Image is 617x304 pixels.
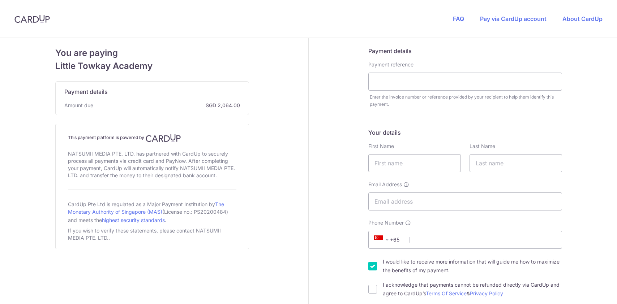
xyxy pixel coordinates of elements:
label: I would like to receive more information that will guide me how to maximize the benefits of my pa... [383,257,562,275]
span: Little Towkay Academy [55,60,249,73]
input: First name [368,154,461,172]
a: Privacy Policy [470,290,503,296]
div: If you wish to verify these statements, please contact NATSUMII MEDIA PTE. LTD.. [68,226,236,243]
span: Phone Number [368,219,404,226]
a: Pay via CardUp account [480,15,547,22]
img: CardUp [146,134,181,142]
div: Enter the invoice number or reference provided by your recipient to help them identify this payment. [370,94,562,108]
iframe: Opens a widget where you can find more information [571,282,610,300]
div: NATSUMII MEDIA PTE. LTD. has partnered with CardUp to securely process all payments via credit ca... [68,149,236,181]
span: SGD 2,064.00 [96,102,240,109]
label: Payment reference [368,61,414,68]
span: Email Address [368,181,402,188]
div: CardUp Pte Ltd is regulated as a Major Payment Institution by (License no.: PS20200484) and meets... [68,198,236,226]
span: You are paying [55,47,249,60]
span: +65 [372,235,404,244]
img: CardUp [14,14,50,23]
h5: Your details [368,128,562,137]
h4: This payment platform is powered by [68,134,236,142]
input: Email address [368,192,562,210]
a: About CardUp [562,15,603,22]
a: highest security standards [102,217,165,223]
label: I acknowledge that payments cannot be refunded directly via CardUp and agree to CardUp’s & [383,281,562,298]
a: FAQ [453,15,464,22]
span: +65 [374,235,391,244]
input: Last name [470,154,562,172]
label: Last Name [470,143,495,150]
label: First Name [368,143,394,150]
h5: Payment details [368,47,562,55]
span: Payment details [64,87,108,96]
a: Terms Of Service [426,290,467,296]
span: Amount due [64,102,93,109]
